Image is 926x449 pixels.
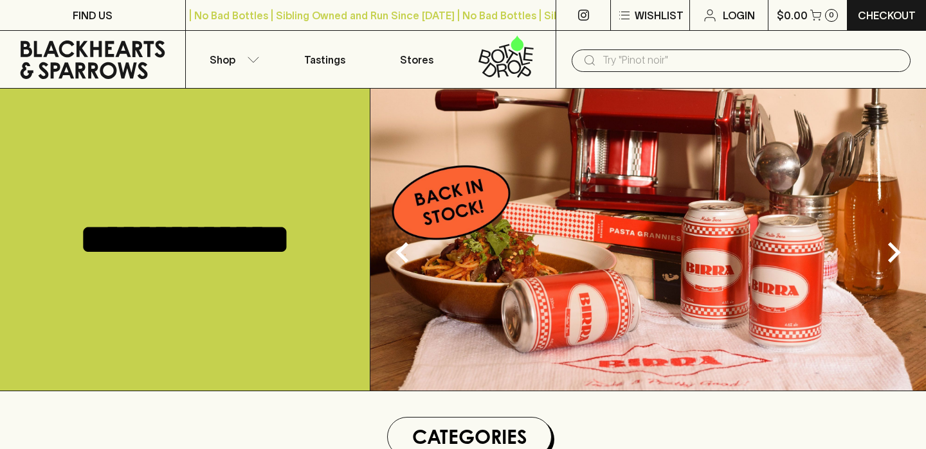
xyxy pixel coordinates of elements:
[210,52,235,67] p: Shop
[400,52,433,67] p: Stores
[858,8,916,23] p: Checkout
[723,8,755,23] p: Login
[635,8,684,23] p: Wishlist
[377,227,428,278] button: Previous
[278,31,371,88] a: Tastings
[371,31,464,88] a: Stores
[370,89,926,391] img: optimise
[73,8,113,23] p: FIND US
[868,227,920,278] button: Next
[304,52,345,67] p: Tastings
[603,50,900,71] input: Try "Pinot noir"
[777,8,808,23] p: $0.00
[829,12,834,19] p: 0
[186,31,278,88] button: Shop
